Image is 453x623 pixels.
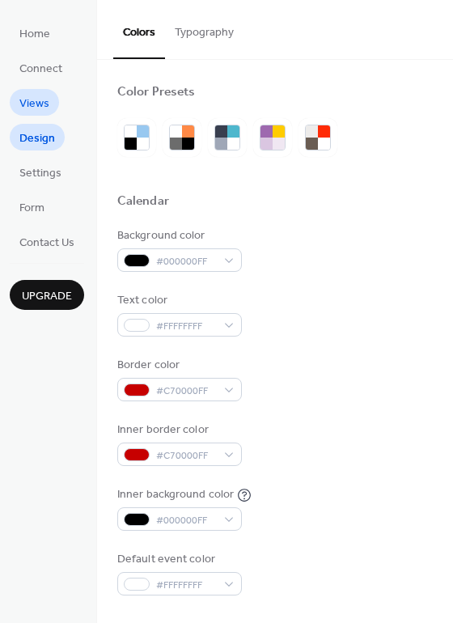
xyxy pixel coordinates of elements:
span: #C70000FF [156,383,216,400]
span: #FFFFFFFF [156,577,216,594]
span: Contact Us [19,235,74,252]
div: Inner background color [117,486,234,503]
span: #000000FF [156,512,216,529]
a: Contact Us [10,228,84,255]
span: #000000FF [156,253,216,270]
span: Design [19,130,55,147]
div: Text color [117,292,239,309]
div: Inner border color [117,422,239,439]
span: #FFFFFFFF [156,318,216,335]
a: Views [10,89,59,116]
div: Background color [117,227,239,244]
a: Form [10,193,54,220]
span: Settings [19,165,61,182]
span: Upgrade [22,288,72,305]
span: Connect [19,61,62,78]
a: Settings [10,159,71,185]
span: Views [19,95,49,112]
span: #C70000FF [156,447,216,464]
a: Design [10,124,65,150]
div: Default event color [117,551,239,568]
button: Upgrade [10,280,84,310]
div: Color Presets [117,84,195,101]
span: Form [19,200,44,217]
div: Calendar [117,193,169,210]
a: Home [10,19,60,46]
a: Connect [10,54,72,81]
div: Border color [117,357,239,374]
span: Home [19,26,50,43]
